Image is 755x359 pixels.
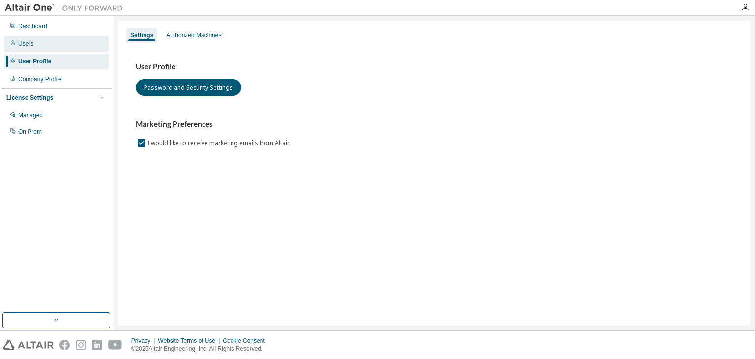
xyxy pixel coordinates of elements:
h3: Marketing Preferences [136,120,732,129]
div: On Prem [18,128,42,136]
button: Password and Security Settings [136,79,241,96]
img: linkedin.svg [92,340,102,350]
div: Website Terms of Use [158,337,223,345]
div: Managed [18,111,43,119]
img: altair_logo.svg [3,340,54,350]
h3: User Profile [136,62,732,72]
div: Company Profile [18,75,62,83]
label: I would like to receive marketing emails from Altair [147,137,291,149]
div: Dashboard [18,22,47,30]
p: © 2025 Altair Engineering, Inc. All Rights Reserved. [131,345,271,353]
div: Settings [130,31,153,39]
div: User Profile [18,58,51,65]
div: Users [18,40,33,48]
img: youtube.svg [108,340,122,350]
div: Privacy [131,337,158,345]
img: instagram.svg [76,340,86,350]
div: License Settings [6,94,53,102]
img: Altair One [5,3,128,13]
div: Cookie Consent [223,337,270,345]
div: Authorized Machines [166,31,221,39]
img: facebook.svg [59,340,70,350]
